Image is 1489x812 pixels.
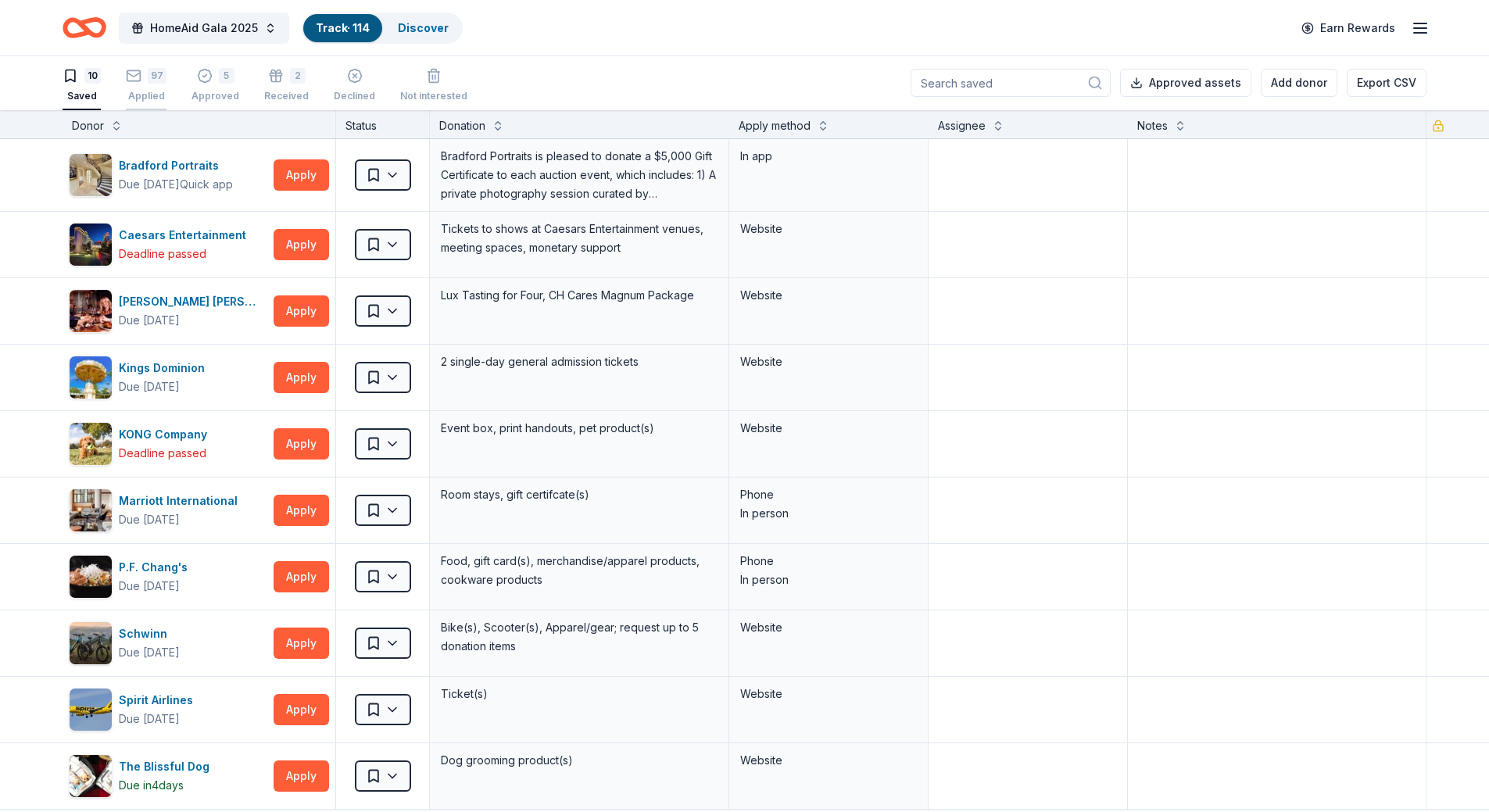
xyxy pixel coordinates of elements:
img: Image for Bradford Portraits [70,154,112,196]
div: In person [740,504,917,523]
div: Notes [1137,116,1168,135]
div: Lux Tasting for Four, CH Cares Magnum Package [439,284,719,306]
a: Home [63,9,106,46]
div: Deadline passed [119,245,206,263]
button: 97Applied [126,62,166,110]
div: Food, gift card(s), merchandise/apparel products, cookware products [439,550,719,591]
div: Bike(s), Scooter(s), Apparel/gear; request up to 5 donation items [439,617,719,657]
button: 2Received [264,62,309,110]
button: Image for SchwinnSchwinnDue [DATE] [69,621,267,665]
div: Tickets to shows at Caesars Entertainment venues, meeting spaces, monetary support [439,218,719,259]
img: Image for Cooper's Hawk Winery and Restaurants [70,290,112,332]
button: Apply [274,428,329,460]
button: HomeAid Gala 2025 [119,13,289,44]
div: Received [264,90,309,102]
div: Due [DATE] [119,311,180,330]
button: Image for Bradford PortraitsBradford PortraitsDue [DATE]Quick app [69,153,267,197]
img: Image for KONG Company [70,423,112,465]
div: Website [740,286,917,305]
div: Website [740,618,917,637]
div: Spirit Airlines [119,691,199,710]
div: 2 single-day general admission tickets [439,351,719,373]
span: HomeAid Gala 2025 [150,19,258,38]
button: Export CSV [1347,69,1426,97]
div: Event box, print handouts, pet product(s) [439,417,719,439]
div: [PERSON_NAME] [PERSON_NAME] Winery and Restaurants [119,292,267,311]
button: Image for Caesars EntertainmentCaesars EntertainmentDeadline passed [69,223,267,266]
input: Search saved [911,69,1111,97]
div: Phone [740,552,917,571]
div: Not interested [400,90,467,102]
div: Donation [439,116,485,135]
button: Track· 114Discover [302,13,463,44]
button: Not interested [400,62,467,110]
div: Website [740,220,917,238]
a: Track· 114 [316,21,370,34]
button: Apply [274,561,329,592]
img: Image for P.F. Chang's [70,556,112,598]
div: Apply method [739,116,811,135]
button: Apply [274,159,329,191]
img: Image for Spirit Airlines [70,689,112,731]
button: Image for The Blissful DogThe Blissful DogDue in4days [69,754,267,798]
button: Image for Marriott InternationalMarriott InternationalDue [DATE] [69,488,267,532]
div: Quick app [180,177,233,192]
div: P.F. Chang's [119,558,194,577]
div: Due [DATE] [119,643,180,662]
div: Status [336,110,430,138]
div: Schwinn [119,624,180,643]
a: Earn Rewards [1292,14,1405,42]
div: Bradford Portraits [119,156,233,175]
div: 97 [148,68,166,84]
div: Website [740,751,917,770]
div: Caesars Entertainment [119,226,252,245]
div: Deadline passed [119,444,206,463]
a: Discover [398,21,449,34]
div: Applied [126,90,166,102]
div: Approved [191,90,239,102]
div: Website [740,419,917,438]
button: Apply [274,295,329,327]
div: Dog grooming product(s) [439,749,719,771]
button: Declined [334,62,375,110]
button: Apply [274,362,329,393]
img: Image for Schwinn [70,622,112,664]
button: Apply [274,229,329,260]
img: Image for Kings Dominion [70,356,112,399]
div: 2 [290,68,306,84]
button: Add donor [1261,69,1337,97]
button: Apply [274,628,329,659]
button: Image for Cooper's Hawk Winery and Restaurants[PERSON_NAME] [PERSON_NAME] Winery and RestaurantsD... [69,289,267,333]
div: Bradford Portraits is pleased to donate a $5,000 Gift Certificate to each auction event, which in... [439,145,719,205]
button: Apply [274,760,329,792]
div: Due [DATE] [119,710,180,728]
button: 5Approved [191,62,239,110]
button: Apply [274,495,329,526]
div: Due [DATE] [119,175,180,194]
button: Apply [274,694,329,725]
div: Ticket(s) [439,683,719,705]
div: Room stays, gift certifcate(s) [439,484,719,506]
button: Image for P.F. Chang'sP.F. Chang'sDue [DATE] [69,555,267,599]
div: Kings Dominion [119,359,211,377]
div: Due [DATE] [119,510,180,529]
div: Phone [740,485,917,504]
div: In person [740,571,917,589]
div: In app [740,147,917,166]
button: 10Saved [63,62,101,110]
div: 5 [219,68,234,84]
button: Image for Kings DominionKings DominionDue [DATE] [69,356,267,399]
div: Due [DATE] [119,577,180,596]
img: Image for Marriott International [70,489,112,531]
button: Image for Spirit AirlinesSpirit AirlinesDue [DATE] [69,688,267,732]
div: Due in 4 days [119,776,184,795]
div: Donor [72,116,104,135]
button: Image for KONG CompanyKONG CompanyDeadline passed [69,422,267,466]
div: The Blissful Dog [119,757,216,776]
div: Marriott International [119,492,244,510]
div: Website [740,352,917,371]
div: KONG Company [119,425,213,444]
div: Assignee [938,116,986,135]
div: 10 [84,68,101,84]
div: Declined [334,90,375,102]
